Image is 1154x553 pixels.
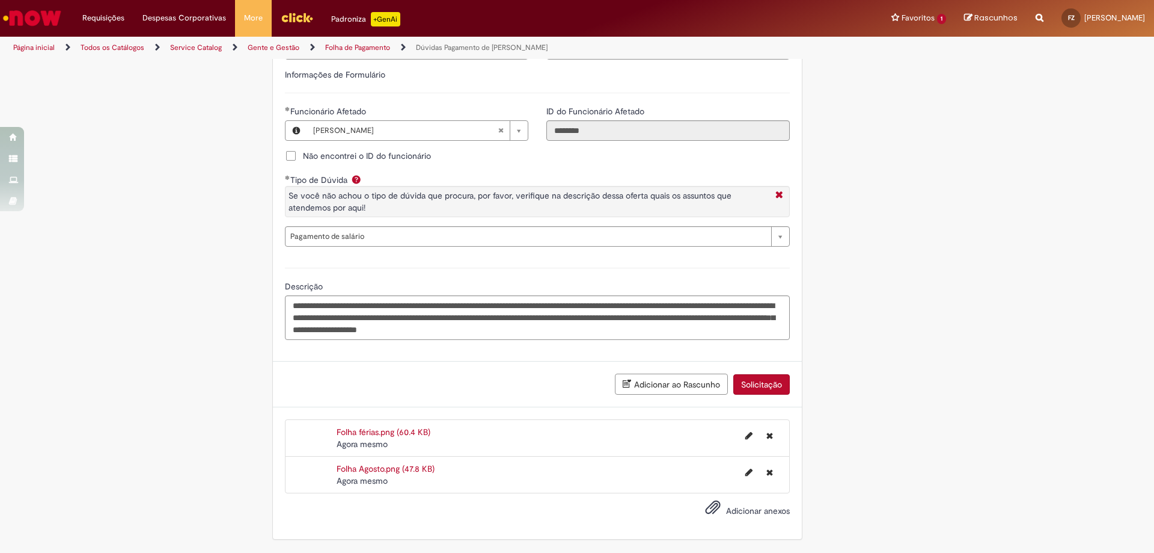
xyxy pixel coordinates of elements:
span: Obrigatório Preenchido [285,107,290,111]
time: 29/08/2025 08:56:54 [337,475,388,486]
span: Pagamento de salário [290,227,765,246]
span: Obrigatório Preenchido [285,175,290,180]
span: FZ [1068,14,1075,22]
span: Não encontrei o ID do funcionário [303,150,431,162]
a: Página inicial [13,43,55,52]
a: Service Catalog [170,43,222,52]
span: Ajuda para Tipo de Dúvida [349,175,364,184]
button: Funcionário Afetado, Visualizar este registro Felipe Zanqueta [285,121,307,140]
a: Folha de Pagamento [325,43,390,52]
span: Somente leitura - ID do Funcionário Afetado [546,106,647,117]
button: Editar nome de arquivo Folha Agosto.png [738,463,760,482]
a: Folha Agosto.png (47.8 KB) [337,463,435,474]
button: Editar nome de arquivo Folha férias.png [738,426,760,445]
button: Excluir Folha Agosto.png [759,463,780,482]
button: Excluir Folha férias.png [759,426,780,445]
a: Dúvidas Pagamento de [PERSON_NAME] [416,43,548,52]
button: Adicionar anexos [702,496,724,524]
span: Adicionar anexos [726,505,790,516]
label: Informações de Formulário [285,69,385,80]
input: ID do Funcionário Afetado [546,120,790,141]
span: Agora mesmo [337,439,388,450]
span: Descrição [285,281,325,292]
span: [PERSON_NAME] [1084,13,1145,23]
span: [PERSON_NAME] [313,121,498,140]
span: Requisições [82,12,124,24]
a: Folha férias.png (60.4 KB) [337,427,430,437]
a: Todos os Catálogos [81,43,144,52]
img: ServiceNow [1,6,63,30]
a: [PERSON_NAME]Limpar campo Funcionário Afetado [307,121,528,140]
button: Adicionar ao Rascunho [615,374,728,395]
ul: Trilhas de página [9,37,760,59]
button: Solicitação [733,374,790,395]
i: Fechar More information Por question_tipo_de_duvida [772,190,786,202]
span: Se você não achou o tipo de dúvida que procura, por favor, verifique na descrição dessa oferta qu... [288,190,731,213]
span: Tipo de Dúvida [290,175,350,185]
abbr: Limpar campo Funcionário Afetado [492,121,510,140]
time: 29/08/2025 08:57:02 [337,439,388,450]
a: Gente e Gestão [248,43,299,52]
textarea: Descrição [285,295,790,340]
span: Necessários - Funcionário Afetado [290,106,368,117]
span: Agora mesmo [337,475,388,486]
